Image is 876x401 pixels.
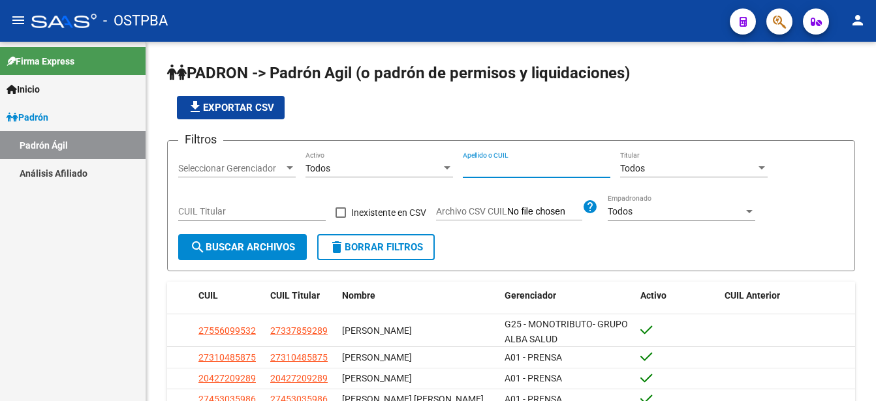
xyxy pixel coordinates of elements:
[198,290,218,301] span: CUIL
[329,239,345,255] mat-icon: delete
[620,163,645,173] span: Todos
[270,325,328,336] span: 27337859289
[103,7,168,35] span: - OSTPBA
[177,96,285,119] button: Exportar CSV
[178,163,284,174] span: Seleccionar Gerenciador
[342,325,412,336] span: [PERSON_NAME]
[178,130,223,149] h3: Filtros
[505,319,628,344] span: G25 - MONOTRIBUTO- GRUPO ALBA SALUD
[7,110,48,125] span: Padrón
[329,241,423,253] span: Borrar Filtros
[640,290,666,301] span: Activo
[317,234,435,260] button: Borrar Filtros
[167,64,630,82] span: PADRON -> Padrón Agil (o padrón de permisos y liquidaciones)
[342,352,412,363] span: [PERSON_NAME]
[198,325,256,336] span: 27556099532
[190,239,206,255] mat-icon: search
[265,282,337,310] datatable-header-cell: CUIL Titular
[505,352,562,363] span: A01 - PRENSA
[850,12,866,28] mat-icon: person
[270,373,328,383] span: 20427209289
[198,352,256,363] span: 27310485875
[7,54,74,68] span: Firma Express
[436,206,507,216] span: Archivo CSV CUIL
[499,282,636,310] datatable-header-cell: Gerenciador
[725,290,780,301] span: CUIL Anterior
[270,352,328,363] span: 27310485875
[342,290,375,301] span: Nombre
[337,282,499,310] datatable-header-cell: Nombre
[198,373,256,383] span: 20427209289
[505,373,562,383] span: A01 - PRENSA
[270,290,320,301] span: CUIL Titular
[719,282,856,310] datatable-header-cell: CUIL Anterior
[351,205,426,220] span: Inexistente en CSV
[10,12,26,28] mat-icon: menu
[187,102,274,113] span: Exportar CSV
[178,234,307,260] button: Buscar Archivos
[608,206,633,216] span: Todos
[507,206,582,218] input: Archivo CSV CUIL
[342,373,412,383] span: [PERSON_NAME]
[832,357,863,388] iframe: Intercom live chat
[190,241,295,253] span: Buscar Archivos
[305,163,330,173] span: Todos
[582,199,598,215] mat-icon: help
[7,82,40,97] span: Inicio
[505,290,556,301] span: Gerenciador
[187,99,203,115] mat-icon: file_download
[635,282,719,310] datatable-header-cell: Activo
[193,282,265,310] datatable-header-cell: CUIL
